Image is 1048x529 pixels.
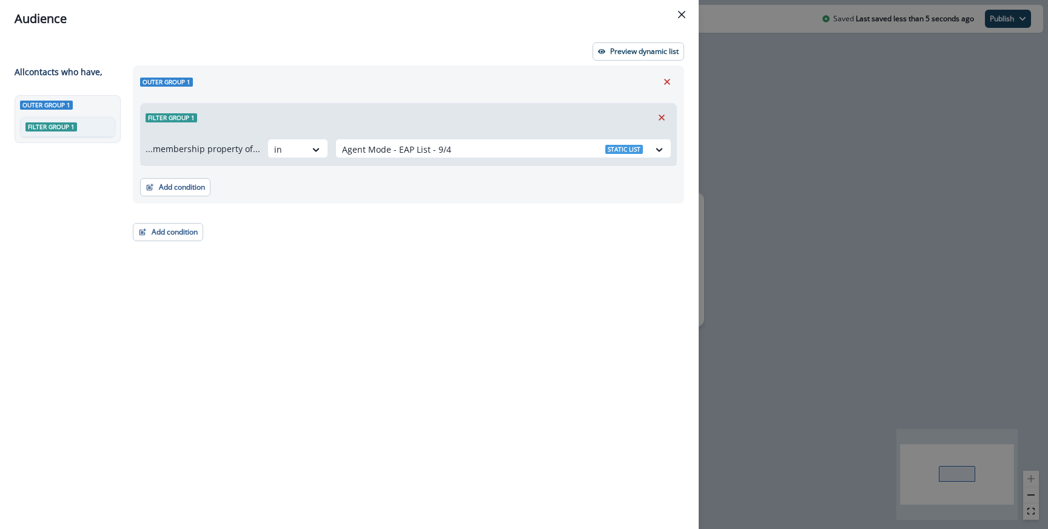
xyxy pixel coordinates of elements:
[593,42,684,61] button: Preview dynamic list
[140,178,210,196] button: Add condition
[133,223,203,241] button: Add condition
[15,10,684,28] div: Audience
[672,5,691,24] button: Close
[610,47,679,56] p: Preview dynamic list
[652,108,671,127] button: Remove
[146,113,197,122] span: Filter group 1
[15,65,102,78] p: All contact s who have,
[657,73,677,91] button: Remove
[25,122,77,131] span: Filter group 1
[146,142,260,155] p: ...membership property of...
[20,101,73,110] span: Outer group 1
[140,78,193,87] span: Outer group 1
